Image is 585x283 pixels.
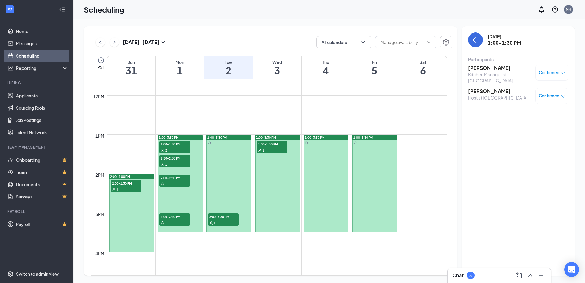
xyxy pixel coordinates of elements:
span: 1 [214,221,216,225]
div: 4pm [94,250,106,257]
input: Manage availability [380,39,424,46]
a: TeamCrown [16,166,68,178]
h1: 3 [253,65,301,76]
span: 1:00-1:30 PM [159,141,190,147]
h3: [PERSON_NAME] [468,88,527,95]
svg: User [161,221,164,225]
a: September 2, 2025 [204,56,253,79]
svg: User [112,188,116,191]
a: PayrollCrown [16,218,68,230]
div: Payroll [7,209,67,214]
div: Host at [GEOGRAPHIC_DATA] [468,95,527,101]
svg: ComposeMessage [516,272,523,279]
span: down [561,94,565,99]
h3: 1:00-1:30 PM [488,40,521,46]
a: September 4, 2025 [302,56,350,79]
span: 2:00-2:30 PM [111,180,141,186]
button: All calendarsChevronDown [316,36,371,48]
svg: WorkstreamLogo [7,6,13,12]
h3: [DATE] - [DATE] [123,39,159,46]
svg: QuestionInfo [551,6,559,13]
svg: ChevronRight [111,39,117,46]
span: 1:30-2:00 PM [159,155,190,161]
span: 1:00-3:30 PM [353,135,373,140]
svg: ChevronDown [426,40,431,45]
svg: ChevronUp [527,272,534,279]
svg: Analysis [7,65,13,71]
a: OnboardingCrown [16,154,68,166]
div: Wed [253,59,301,65]
a: Applicants [16,89,68,102]
a: Sourcing Tools [16,102,68,114]
svg: SmallChevronDown [159,39,167,46]
svg: User [161,163,164,166]
div: Tue [204,59,253,65]
svg: ChevronLeft [97,39,103,46]
h1: 5 [350,65,399,76]
span: 1:00-3:30 PM [207,135,227,140]
span: 3:00-3:30 PM [159,213,190,220]
svg: Settings [7,271,13,277]
svg: Collapse [59,6,65,13]
button: Settings [440,36,452,48]
span: 1 [165,221,167,225]
span: PST [97,64,105,70]
svg: User [209,221,213,225]
a: Scheduling [16,50,68,62]
svg: Minimize [538,272,545,279]
span: 1:00-1:30 PM [257,141,287,147]
a: September 5, 2025 [350,56,399,79]
button: ChevronLeft [96,38,105,47]
h1: 4 [302,65,350,76]
div: Sun [107,59,155,65]
a: SurveysCrown [16,191,68,203]
a: September 3, 2025 [253,56,301,79]
span: 1 [263,148,264,153]
svg: User [161,182,164,186]
h3: [PERSON_NAME] [468,65,532,71]
h1: 6 [399,65,447,76]
a: DocumentsCrown [16,178,68,191]
svg: User [161,149,164,152]
div: [DATE] [488,33,521,40]
h1: Scheduling [84,4,124,15]
div: Switch to admin view [16,271,59,277]
a: Job Postings [16,114,68,126]
div: 12pm [92,93,106,100]
h1: 31 [107,65,155,76]
div: 3pm [94,211,106,217]
div: Fri [350,59,399,65]
span: 1:00-3:30 PM [159,135,179,140]
div: Hiring [7,80,67,85]
div: Mon [156,59,204,65]
span: 1:00-3:30 PM [256,135,276,140]
div: 2pm [94,172,106,178]
span: 2 [165,148,167,153]
div: NH [566,7,571,12]
svg: Notifications [538,6,545,13]
span: 1 [165,162,167,167]
span: 3:00-3:30 PM [208,213,239,220]
div: Reporting [16,65,69,71]
svg: Sync [354,141,357,144]
svg: User [258,149,262,152]
svg: Sync [208,141,211,144]
div: Kitchen Manager at [GEOGRAPHIC_DATA] [468,71,532,84]
button: ChevronUp [525,270,535,280]
span: 1 [117,187,118,192]
a: Messages [16,37,68,50]
div: Open Intercom Messenger [564,262,579,277]
svg: Sync [305,141,308,144]
button: back-button [468,32,483,47]
div: Sat [399,59,447,65]
div: Thu [302,59,350,65]
a: September 6, 2025 [399,56,447,79]
h3: Chat [453,272,464,279]
a: September 1, 2025 [156,56,204,79]
span: down [561,71,565,75]
span: 1 [165,182,167,186]
h1: 1 [156,65,204,76]
svg: ChevronDown [360,39,366,45]
div: 3 [469,273,472,278]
